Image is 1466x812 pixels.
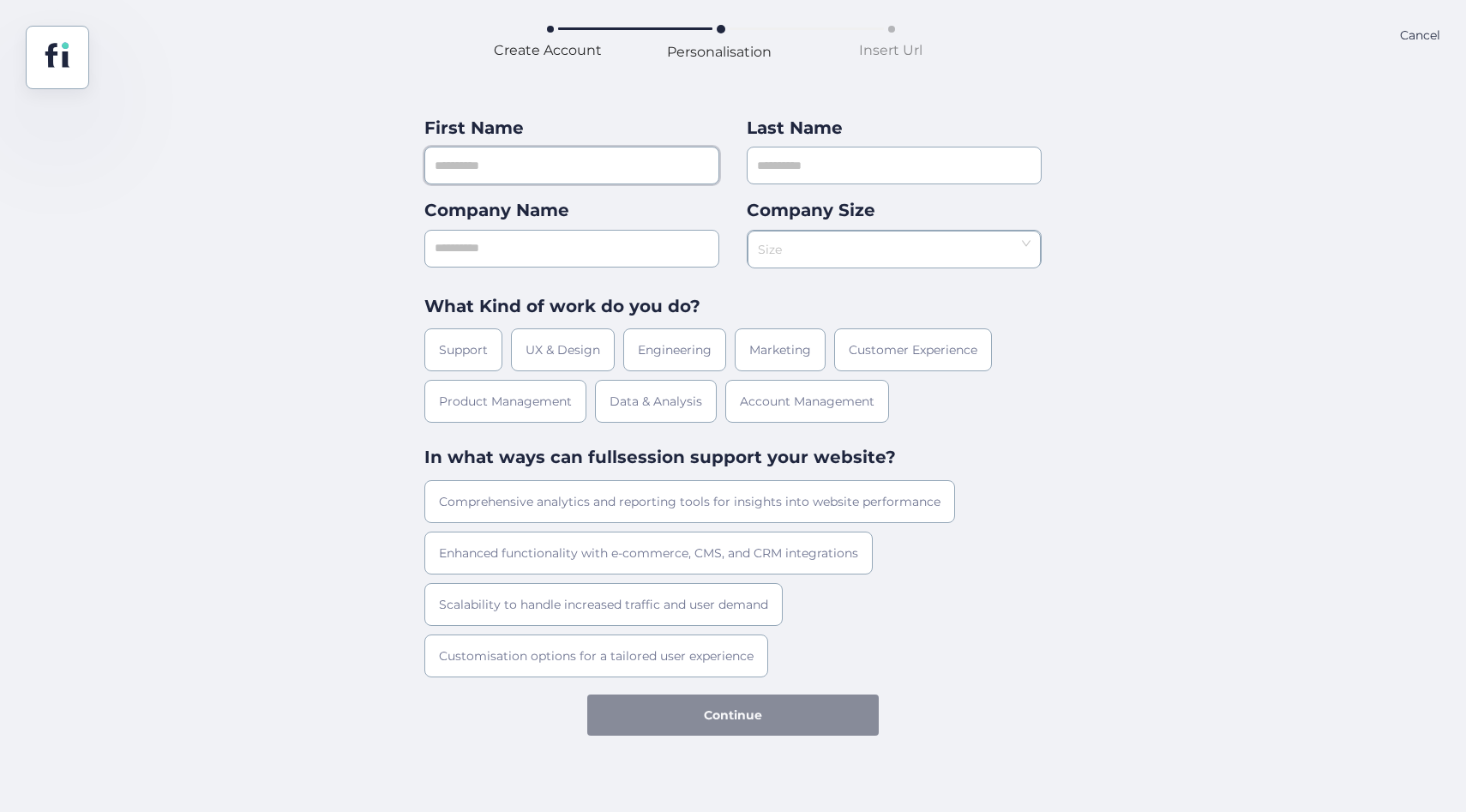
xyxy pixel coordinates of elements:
div: In what ways can fullsession support your website? [424,444,1042,471]
div: What Kind of work do you do? [424,293,1042,320]
div: Comprehensive analytics and reporting tools for insights into website performance [424,480,955,523]
div: UX & Design [511,328,615,371]
button: Continue [587,695,879,736]
div: Account Management [725,380,889,423]
div: Cancel [1400,26,1440,89]
div: Customisation options for a tailored user experience [424,635,768,677]
div: Engineering [623,328,726,371]
div: First Name [424,115,719,141]
div: Marketing [735,328,826,371]
div: Company Name [424,197,719,224]
div: Company Size [747,197,1042,224]
div: Insert Url [859,39,922,61]
div: Create Account [494,39,602,61]
div: Last Name [747,115,1042,141]
div: Support [424,328,502,371]
div: Data & Analysis [595,380,717,423]
div: Personalisation [667,41,772,63]
div: Product Management [424,380,586,423]
div: Enhanced functionality with e-commerce, CMS, and CRM integrations [424,532,873,574]
div: Scalability to handle increased traffic and user demand [424,583,783,626]
div: Customer Experience [834,328,992,371]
